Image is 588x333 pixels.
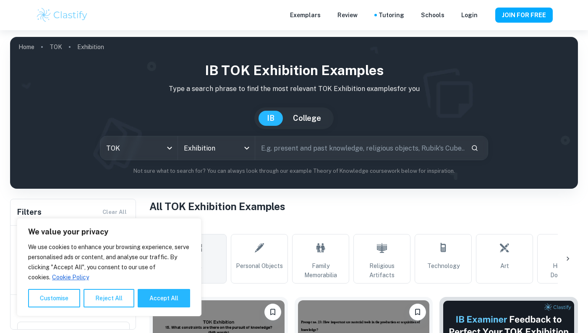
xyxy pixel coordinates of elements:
h1: All TOK Exhibition Examples [149,199,578,214]
p: We use cookies to enhance your browsing experience, serve personalised ads or content, and analys... [28,242,190,282]
a: Home [18,41,34,53]
h6: Topic [149,221,578,231]
span: Religious Artifacts [357,261,407,280]
a: Login [461,10,478,20]
span: Family Memorabilia [296,261,345,280]
p: Exhibition [77,42,104,52]
a: Tutoring [379,10,404,20]
p: Review [337,10,358,20]
p: Type a search phrase to find the most relevant TOK Exhibition examples for you [17,84,571,94]
a: Schools [421,10,444,20]
div: TOK [100,136,178,160]
a: Cookie Policy [52,273,89,281]
div: We value your privacy [17,218,201,316]
button: JOIN FOR FREE [495,8,553,23]
input: E.g. present and past knowledge, religious objects, Rubik's Cube... [255,136,464,160]
a: TOK [50,41,62,53]
button: IB [259,111,283,126]
span: Personal Objects [236,261,283,271]
button: Search [468,141,482,155]
button: Help and Feedback [484,13,489,17]
button: Reject All [84,289,134,307]
button: Please log in to bookmark exemplars [409,304,426,320]
button: College [285,111,329,126]
h1: IB TOK Exhibition examples [17,60,571,81]
img: Clastify logo [36,7,89,23]
button: Customise [28,289,80,307]
p: Not sure what to search for? You can always look through our example Theory of Knowledge coursewo... [17,167,571,175]
button: Please log in to bookmark exemplars [264,304,281,320]
img: profile cover [10,37,578,189]
p: We value your privacy [28,227,190,237]
div: Exhibition [178,136,255,160]
p: Exemplars [290,10,321,20]
h6: Filters [17,206,42,218]
span: Art [500,261,509,271]
span: Technology [427,261,460,271]
button: Accept All [138,289,190,307]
